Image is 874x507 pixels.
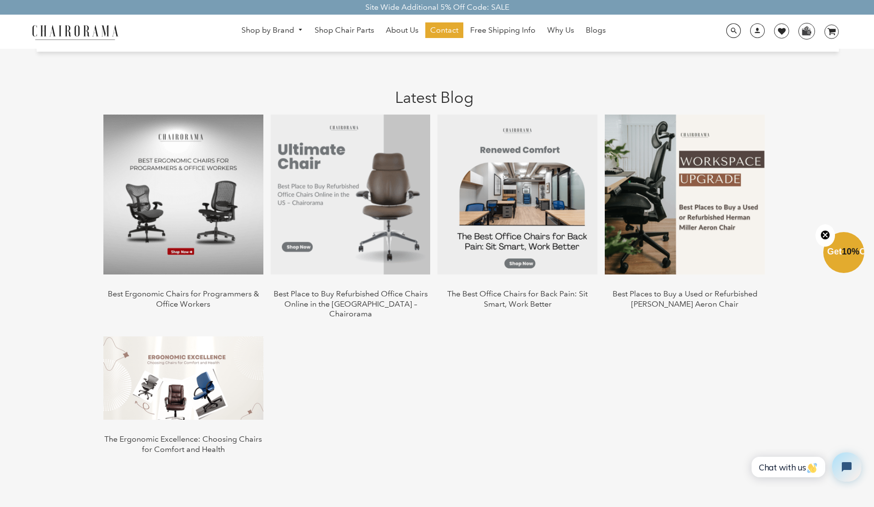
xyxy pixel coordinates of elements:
[447,289,588,309] a: The Best Office Chairs for Back Pain: Sit Smart, Work Better
[37,76,832,107] h1: Latest Blog
[310,22,379,38] a: Shop Chair Parts
[315,25,374,36] span: Shop Chair Parts
[165,22,682,40] nav: DesktopNavigation
[437,115,597,274] img: The Best Office Chairs for Back Pain: Sit Smart, Work Better
[613,289,757,309] a: Best Places to Buy a Used or Refurbished [PERSON_NAME] Aeron Chair
[542,22,579,38] a: Why Us
[581,22,611,38] a: Blogs
[26,23,124,40] img: chairorama
[108,289,259,309] a: Best Ergonomic Chairs for Programmers & Office Workers
[465,22,540,38] a: Free Shipping Info
[815,224,835,247] button: Close teaser
[842,247,859,256] span: 10%
[237,23,308,38] a: Shop by Brand
[104,434,262,454] a: The Ergonomic Excellence: Choosing Chairs for Comfort and Health
[430,25,458,36] span: Contact
[386,25,418,36] span: About Us
[103,336,263,420] img: The Ergonomic Excellence: Choosing Chairs for Comfort and Health
[274,289,428,319] a: Best Place to Buy Refurbished Office Chairs Online in the [GEOGRAPHIC_DATA] – Chairorama
[823,233,864,274] div: Get10%OffClose teaser
[586,25,606,36] span: Blogs
[425,22,463,38] a: Contact
[547,25,574,36] span: Why Us
[605,115,765,274] img: Best Places to Buy a Used or Refurbished Herman Miller Aeron Chair
[103,115,263,274] img: Ergonomic office chairs for programmers and office workers – comfortable and supportive seating o...
[381,22,423,38] a: About Us
[799,23,814,38] img: WhatsApp_Image_2024-07-12_at_16.23.01.webp
[271,115,431,274] img: Best Place to Buy Refurbished Office Chairs Online in the US – Chairorama
[741,444,870,490] iframe: Tidio Chat
[470,25,536,36] span: Free Shipping Info
[827,247,872,256] span: Get Off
